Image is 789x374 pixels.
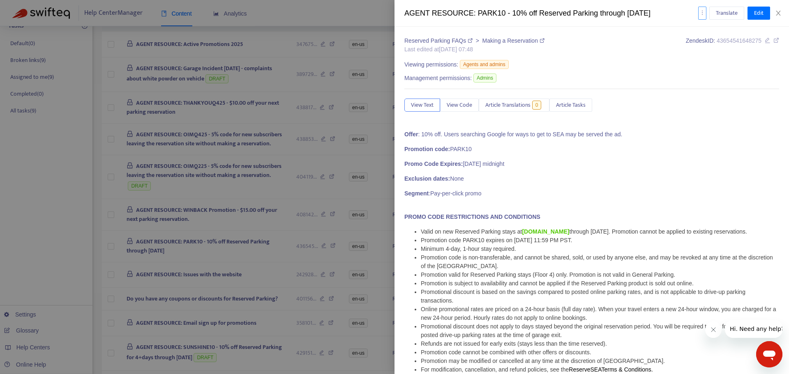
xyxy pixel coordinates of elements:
iframe: Message from company [725,320,782,338]
a: Making a Reservation [482,37,544,44]
a: Reserved Parking FAQs [404,37,474,44]
span: Edit [754,9,764,18]
strong: Promotion code: [404,146,450,152]
a: Terms & Conditions [601,366,651,373]
strong: Promo Code E [404,161,444,167]
a: [DOMAIN_NAME] [522,228,569,235]
button: Edit [747,7,770,20]
li: Promotional discount is based on the savings compared to posted online parking rates, and is not ... [421,288,779,305]
iframe: Close message [705,321,722,338]
strong: PROMO CODE RESTRICTIONS AND CONDITIONS [404,213,540,220]
span: : [404,190,430,197]
li: Promotional discount does not apply to days stayed beyond the original reservation period. You wi... [421,322,779,340]
span: 0 [532,101,542,110]
strong: Segment [404,190,429,197]
strong: xpires: [444,161,463,167]
li: Minimum 4-day, 1-hour stay required. [421,245,779,253]
span: [DATE] midnight [444,161,504,167]
li: For modification, cancellation, and refund policies, see the [421,365,779,374]
span: Article Tasks [556,101,586,110]
button: Translate [709,7,744,20]
li: Promotion code is non-transferable, and cannot be shared, sold, or used by anyone else, and may b... [421,253,779,271]
a: . [651,366,653,373]
span: 43654541648275 [717,37,761,44]
div: AGENT RESOURCE: PARK10 - 10% off Reserved Parking through [DATE] [404,8,698,19]
span: more [699,10,705,16]
button: Article Tasks [549,99,592,112]
span: Admins [473,73,496,83]
a: ReserveSEA [569,366,601,373]
span: View Text [411,101,434,110]
iframe: Button to launch messaging window [756,341,782,367]
strong: Offer [404,131,418,138]
p: : 10% off. Users searching Google for ways to get to SEA may be served the ad. [404,130,779,139]
li: Promotion valid for Reserved Parking stays (Floor 4) only. Promotion is not valid in General Park... [421,271,779,279]
span: Agents and admins [460,60,509,69]
li: Promotion code cannot be combined with other offers or discounts. [421,348,779,357]
div: Zendesk ID: [686,37,779,54]
li: Online promotional rates are priced on a 24-hour basis (full day rate). When your travel enters a... [421,305,779,322]
button: View Text [404,99,440,112]
span: Article Translations [485,101,531,110]
div: Last edited at [DATE] 07:48 [404,45,544,54]
span: View Code [447,101,472,110]
span: Translate [716,9,738,18]
div: > [404,37,544,45]
span: Viewing permissions: [404,60,458,69]
span: close [775,10,782,16]
p: PARK10 [404,145,779,154]
li: Refunds are not issued for early exits (stays less than the time reserved). [421,340,779,348]
li: Promotion may be modified or cancelled at any time at the discretion of [GEOGRAPHIC_DATA]. [421,357,779,365]
button: Close [773,9,784,17]
li: Promotion is subject to availability and cannot be applied if the Reserved Parking product is sol... [421,279,779,288]
button: more [698,7,706,20]
li: Valid on new Reserved Parking stays at through [DATE]. Promotion cannot be applied to existing re... [421,227,779,236]
li: Promotion code PARK10 expires on [DATE] 11:59 PM PST. [421,236,779,245]
strong: Exclusion dates: [404,175,450,182]
span: Hi. Need any help? [5,6,59,12]
button: Article Translations0 [479,99,549,112]
span: None [404,175,464,182]
button: View Code [440,99,479,112]
span: Management permissions: [404,74,472,83]
p: Pay-per-click promo [404,189,779,198]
